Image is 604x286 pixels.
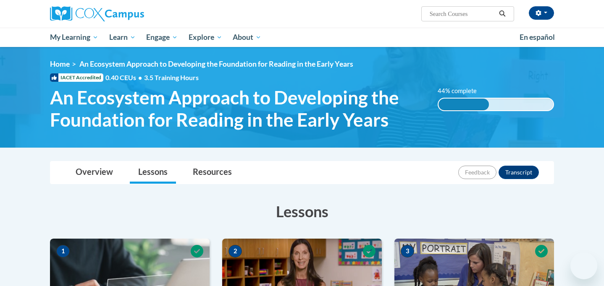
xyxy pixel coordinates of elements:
button: Transcript [499,166,539,179]
span: An Ecosystem Approach to Developing the Foundation for Reading in the Early Years [79,60,353,68]
a: Home [50,60,70,68]
span: My Learning [50,32,98,42]
iframe: Button to launch messaging window [570,252,597,279]
button: Account Settings [529,6,554,20]
a: Overview [67,161,121,184]
button: Feedback [458,166,496,179]
button: Search [496,9,509,19]
div: 44% complete [439,99,489,110]
label: 44% complete [438,86,486,96]
a: Explore [183,28,228,47]
h3: Lessons [50,201,554,222]
div: Main menu [37,28,567,47]
span: Explore [189,32,222,42]
span: IACET Accredited [50,73,103,82]
a: Engage [141,28,183,47]
span: En español [520,33,555,42]
img: Cox Campus [50,6,144,21]
input: Search Courses [429,9,496,19]
span: Learn [109,32,136,42]
span: 2 [228,245,242,257]
span: • [138,73,142,81]
span: An Ecosystem Approach to Developing the Foundation for Reading in the Early Years [50,86,425,131]
a: Lessons [130,161,176,184]
span: Engage [146,32,178,42]
span: 3 [401,245,414,257]
span: 3.5 Training Hours [144,73,199,81]
a: About [228,28,267,47]
a: En español [514,29,560,46]
span: About [233,32,261,42]
span: 0.40 CEUs [105,73,144,82]
a: Resources [184,161,240,184]
a: Cox Campus [50,6,210,21]
a: Learn [104,28,141,47]
span: 1 [56,245,70,257]
a: My Learning [45,28,104,47]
